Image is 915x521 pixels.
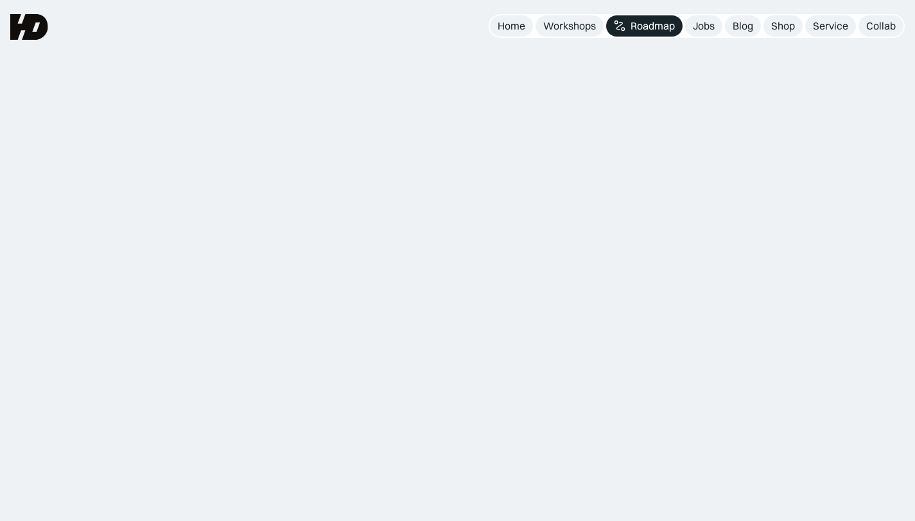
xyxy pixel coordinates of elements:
div: Home [498,19,525,33]
div: Roadmap [631,19,675,33]
a: Collab [858,15,903,37]
a: Shop [763,15,803,37]
a: Blog [725,15,761,37]
a: Home [490,15,533,37]
a: Workshops [536,15,604,37]
a: Service [805,15,856,37]
div: Jobs [693,19,715,33]
div: Service [813,19,848,33]
div: Workshops [543,19,596,33]
a: Roadmap [606,15,683,37]
div: Blog [733,19,753,33]
div: Shop [771,19,795,33]
a: Jobs [685,15,722,37]
div: Collab [866,19,896,33]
